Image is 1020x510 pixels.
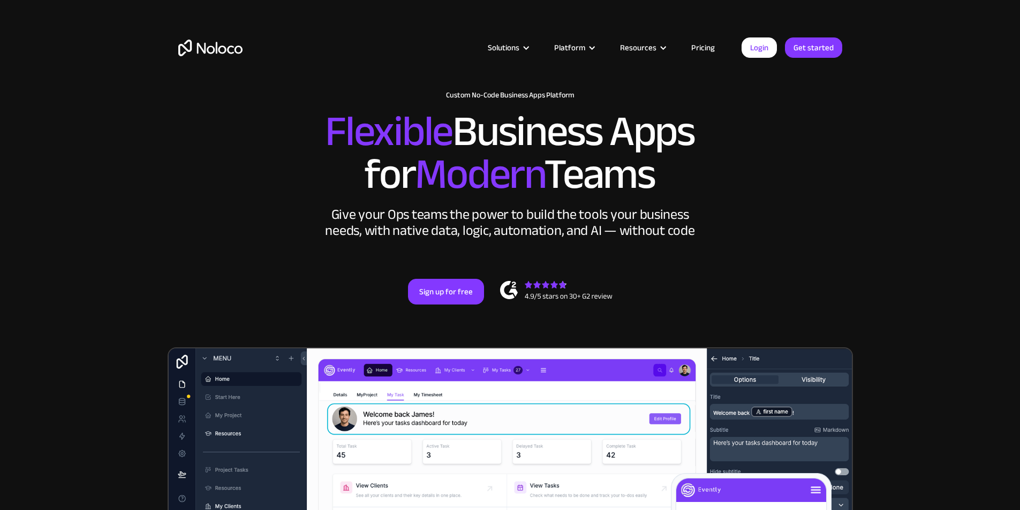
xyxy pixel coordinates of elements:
[541,41,607,55] div: Platform
[678,41,728,55] a: Pricing
[408,279,484,305] a: Sign up for free
[554,41,585,55] div: Platform
[742,37,777,58] a: Login
[178,110,842,196] h2: Business Apps for Teams
[178,40,243,56] a: home
[474,41,541,55] div: Solutions
[607,41,678,55] div: Resources
[415,134,544,214] span: Modern
[325,92,452,171] span: Flexible
[323,207,698,239] div: Give your Ops teams the power to build the tools your business needs, with native data, logic, au...
[488,41,519,55] div: Solutions
[620,41,656,55] div: Resources
[785,37,842,58] a: Get started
